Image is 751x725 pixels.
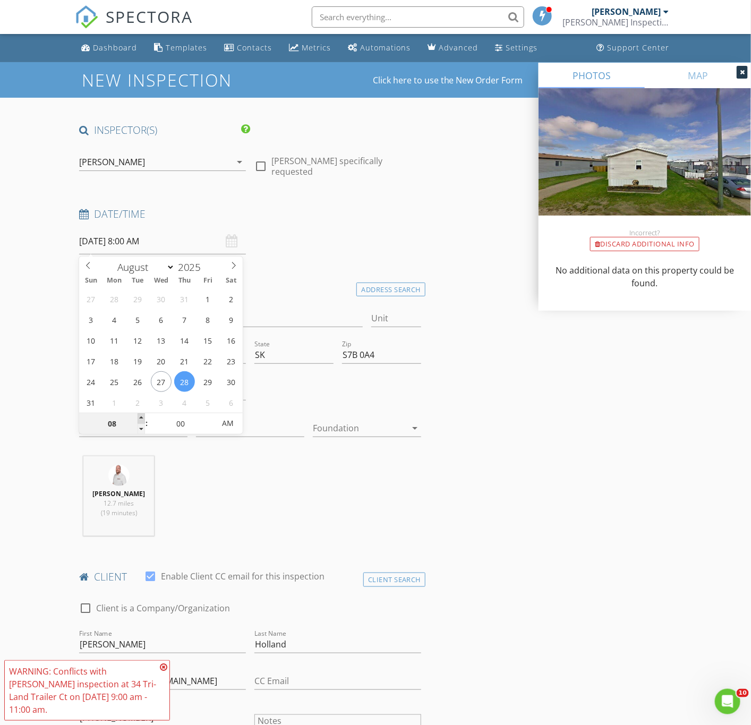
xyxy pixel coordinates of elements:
[196,277,219,284] span: Fri
[82,71,317,89] h1: New Inspection
[161,571,325,582] label: Enable Client CC email for this inspection
[506,42,537,53] div: Settings
[79,123,250,137] h4: INSPECTOR(S)
[81,392,101,413] span: August 31, 2025
[93,42,137,53] div: Dashboard
[219,277,243,284] span: Sat
[104,371,125,392] span: August 25, 2025
[439,42,478,53] div: Advanced
[715,689,740,714] iframe: Intercom live chat
[221,330,242,351] span: August 16, 2025
[214,413,243,434] span: Click to toggle
[302,42,331,53] div: Metrics
[126,277,149,284] span: Tue
[174,371,195,392] span: August 28, 2025
[408,422,421,434] i: arrow_drop_down
[96,603,230,613] label: Client is a Company/Organization
[77,38,141,58] a: Dashboard
[590,237,699,252] div: Discard Additional info
[221,371,242,392] span: August 30, 2025
[79,280,421,294] h4: Location
[198,288,218,309] span: August 1, 2025
[237,42,272,53] div: Contacts
[79,157,145,167] div: [PERSON_NAME]
[221,351,242,371] span: August 23, 2025
[127,392,148,413] span: September 2, 2025
[539,63,645,88] a: PHOTOS
[221,309,242,330] span: August 9, 2025
[344,38,415,58] a: Automations (Basic)
[79,570,421,584] h4: client
[108,465,130,486] img: sbispencercutoutwithlogo__copy_1.jpg
[174,351,195,371] span: August 21, 2025
[103,277,126,284] span: Mon
[75,5,98,29] img: The Best Home Inspection Software - Spectora
[221,288,242,309] span: August 2, 2025
[81,351,101,371] span: August 17, 2025
[608,42,670,53] div: Support Center
[151,309,172,330] span: August 6, 2025
[221,392,242,413] span: September 6, 2025
[92,489,145,498] strong: [PERSON_NAME]
[271,156,421,177] label: [PERSON_NAME] specifically requested
[81,309,101,330] span: August 3, 2025
[104,499,134,508] span: 12.7 miles
[104,288,125,309] span: July 28, 2025
[151,392,172,413] span: September 3, 2025
[220,38,276,58] a: Contacts
[312,6,524,28] input: Search everything...
[360,42,411,53] div: Automations
[127,351,148,371] span: August 19, 2025
[81,371,101,392] span: August 24, 2025
[145,413,148,434] span: :
[198,309,218,330] span: August 8, 2025
[233,156,246,168] i: arrow_drop_down
[75,14,193,37] a: SPECTORA
[491,38,542,58] a: Settings
[106,5,193,28] span: SPECTORA
[737,689,749,697] span: 10
[150,38,211,58] a: Templates
[166,42,207,53] div: Templates
[174,309,195,330] span: August 7, 2025
[81,288,101,309] span: July 27, 2025
[174,392,195,413] span: September 4, 2025
[104,330,125,351] span: August 11, 2025
[175,260,210,274] input: Year
[363,573,426,587] div: Client Search
[551,264,738,289] p: No additional data on this property could be found.
[104,309,125,330] span: August 4, 2025
[539,88,751,241] img: streetview
[151,330,172,351] span: August 13, 2025
[127,288,148,309] span: July 29, 2025
[285,38,335,58] a: Metrics
[645,63,751,88] a: MAP
[9,665,157,716] div: WARNING: Conflicts with [PERSON_NAME] inspection at 34 Tri-Land Trailer Ct on [DATE] 9:00 am - 11...
[127,371,148,392] span: August 26, 2025
[173,277,196,284] span: Thu
[198,351,218,371] span: August 22, 2025
[151,371,172,392] span: August 27, 2025
[104,392,125,413] span: September 1, 2025
[198,330,218,351] span: August 15, 2025
[539,228,751,237] div: Incorrect?
[198,371,218,392] span: August 29, 2025
[423,38,482,58] a: Advanced
[151,288,172,309] span: July 30, 2025
[127,330,148,351] span: August 12, 2025
[563,17,669,28] div: Spencer Barber Inspections
[593,38,674,58] a: Support Center
[127,309,148,330] span: August 5, 2025
[79,277,103,284] span: Sun
[104,351,125,371] span: August 18, 2025
[81,330,101,351] span: August 10, 2025
[174,288,195,309] span: July 31, 2025
[198,392,218,413] span: September 5, 2025
[592,6,661,17] div: [PERSON_NAME]
[356,283,425,297] div: Address Search
[373,76,523,84] a: Click here to use the New Order Form
[149,277,173,284] span: Wed
[174,330,195,351] span: August 14, 2025
[79,228,246,254] input: Select date
[151,351,172,371] span: August 20, 2025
